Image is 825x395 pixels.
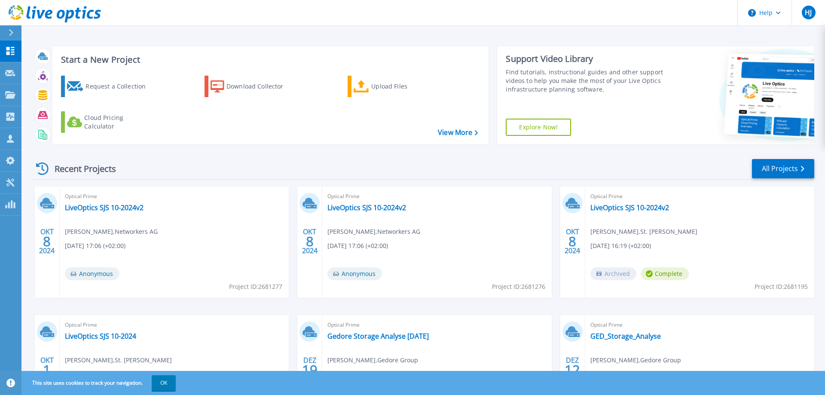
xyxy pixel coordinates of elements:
[568,238,576,245] span: 8
[327,227,420,236] span: [PERSON_NAME] , Networkers AG
[564,226,581,257] div: OKT 2024
[327,192,546,201] span: Optical Prime
[492,282,545,291] span: Project ID: 2681276
[590,267,636,280] span: Archived
[84,113,153,131] div: Cloud Pricing Calculator
[65,227,158,236] span: [PERSON_NAME] , Networkers AG
[565,366,580,374] span: 12
[590,355,681,365] span: [PERSON_NAME] , Gedore Group
[641,267,689,280] span: Complete
[229,282,282,291] span: Project ID: 2681277
[506,68,667,94] div: Find tutorials, instructional guides and other support videos to help you make the most of your L...
[755,282,808,291] span: Project ID: 2681195
[65,267,119,280] span: Anonymous
[327,355,418,365] span: [PERSON_NAME] , Gedore Group
[590,241,651,251] span: [DATE] 16:19 (+02:00)
[302,226,318,257] div: OKT 2024
[805,9,812,16] span: HJ
[438,129,478,137] a: View More
[65,320,284,330] span: Optical Prime
[302,366,318,374] span: 19
[371,78,440,95] div: Upload Files
[564,354,581,386] div: DEZ 2023
[348,76,443,97] a: Upload Files
[39,226,55,257] div: OKT 2024
[226,78,295,95] div: Download Collector
[327,267,382,280] span: Anonymous
[65,355,172,365] span: [PERSON_NAME] , St. [PERSON_NAME]
[590,370,651,379] span: [DATE] 15:19 (+01:00)
[327,370,388,379] span: [DATE] 15:43 (+01:00)
[61,55,478,64] h3: Start a New Project
[65,332,136,340] a: LiveOptics SJS 10-2024
[43,366,51,374] span: 1
[86,78,154,95] div: Request a Collection
[39,354,55,386] div: OKT 2024
[24,375,176,391] span: This site uses cookies to track your navigation.
[61,76,157,97] a: Request a Collection
[590,227,697,236] span: [PERSON_NAME] , St. [PERSON_NAME]
[152,375,176,391] button: OK
[302,354,318,386] div: DEZ 2023
[506,53,667,64] div: Support Video Library
[752,159,814,178] a: All Projects
[327,332,429,340] a: Gedore Storage Analyse [DATE]
[65,370,125,379] span: [DATE] 14:52 (+02:00)
[65,192,284,201] span: Optical Prime
[590,192,809,201] span: Optical Prime
[65,241,125,251] span: [DATE] 17:06 (+02:00)
[65,203,144,212] a: LiveOptics SJS 10-2024v2
[205,76,300,97] a: Download Collector
[506,119,571,136] a: Explore Now!
[43,238,51,245] span: 8
[590,332,661,340] a: GED_Storage_Analyse
[590,203,669,212] a: LiveOptics SJS 10-2024v2
[33,158,128,179] div: Recent Projects
[327,320,546,330] span: Optical Prime
[327,241,388,251] span: [DATE] 17:06 (+02:00)
[61,111,157,133] a: Cloud Pricing Calculator
[306,238,314,245] span: 8
[590,320,809,330] span: Optical Prime
[327,203,406,212] a: LiveOptics SJS 10-2024v2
